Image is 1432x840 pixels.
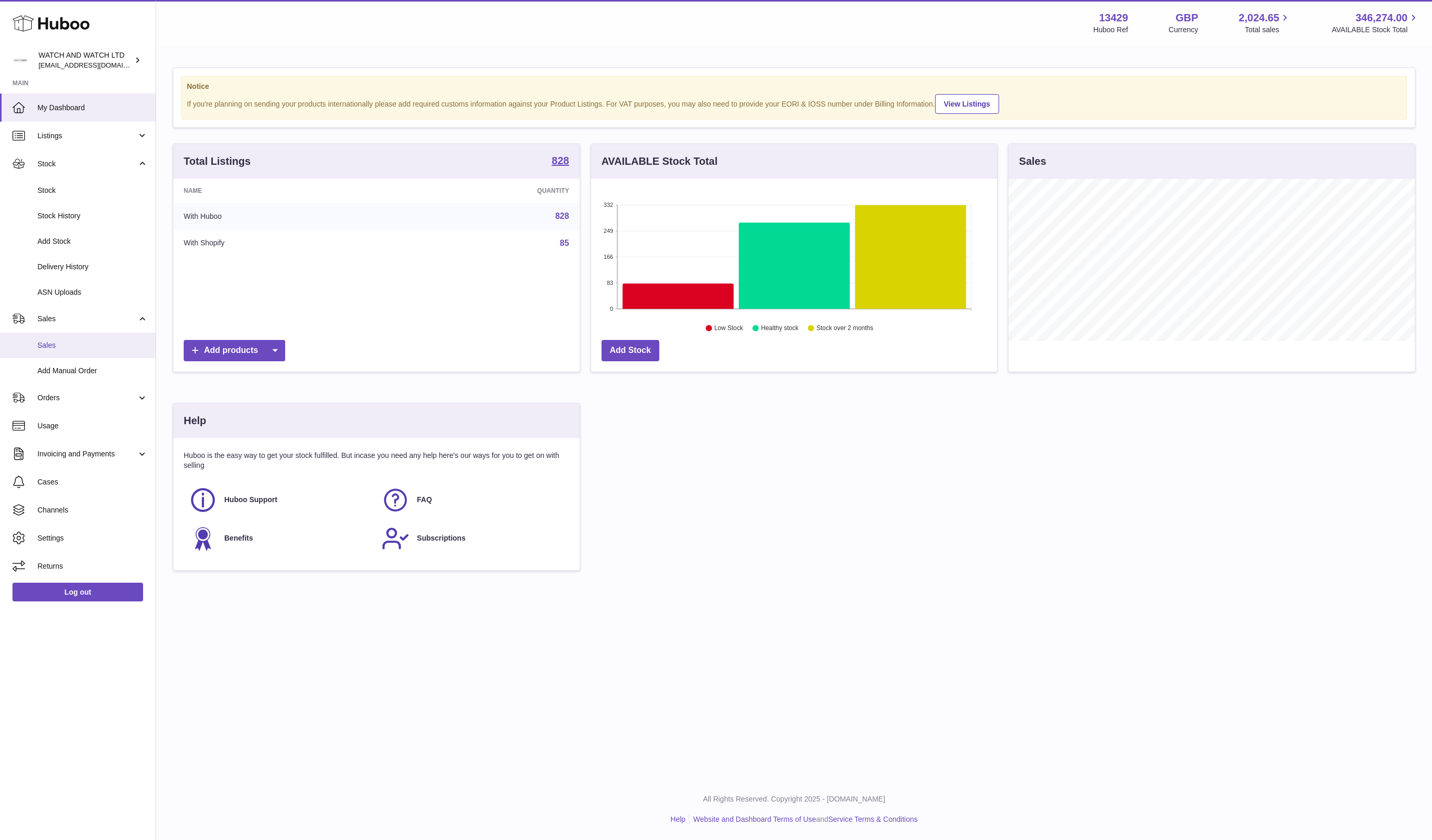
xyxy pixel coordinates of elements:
[37,366,148,376] span: Add Manual Order
[552,155,569,168] a: 828
[602,340,659,361] a: Add Stock
[39,61,153,69] span: [EMAIL_ADDRESS][DOMAIN_NAME]
[37,477,148,487] span: Cases
[164,794,1424,804] p: All Rights Reserved. Copyright 2025 - [DOMAIN_NAME]
[693,815,816,823] a: Website and Dashboard Terms of Use
[1169,25,1198,35] div: Currency
[816,325,873,332] text: Stock over 2 months
[607,280,613,286] text: 83
[604,202,613,208] text: 332
[224,495,277,505] span: Huboo Support
[37,159,137,169] span: Stock
[552,155,569,166] strong: 828
[604,254,613,260] text: 166
[184,154,251,168] h3: Total Listings
[224,533,253,543] span: Benefits
[37,186,148,195] span: Stock
[392,179,580,203] th: Quantity
[1245,25,1291,35] span: Total sales
[189,524,371,553] a: Benefits
[1356,11,1408,25] span: 346,274.00
[12,52,28,68] img: baris@watchandwatch.co.uk
[37,287,148,297] span: ASN Uploads
[381,486,564,514] a: FAQ
[1239,11,1292,35] a: 2,024.65 Total sales
[37,421,148,431] span: Usage
[173,230,392,257] td: With Shopify
[37,131,137,141] span: Listings
[689,815,917,824] li: and
[37,533,148,543] span: Settings
[1175,11,1198,25] strong: GBP
[604,228,613,234] text: 249
[173,179,392,203] th: Name
[37,314,137,324] span: Sales
[602,154,718,168] h3: AVAILABLE Stock Total
[671,815,686,823] a: Help
[1019,154,1046,168] h3: Sales
[714,325,744,332] text: Low Stock
[935,94,999,114] a: View Listings
[184,414,206,428] h3: Help
[184,451,569,470] p: Huboo is the easy way to get your stock fulfilled. But incase you need any help here's our ways f...
[37,237,148,246] span: Add Stock
[37,103,148,113] span: My Dashboard
[560,239,569,247] a: 85
[37,211,148,221] span: Stock History
[1239,11,1280,25] span: 2,024.65
[37,262,148,272] span: Delivery History
[417,533,465,543] span: Subscriptions
[184,340,285,361] a: Add products
[37,505,148,515] span: Channels
[610,306,613,312] text: 0
[173,203,392,230] td: With Huboo
[37,340,148,350] span: Sales
[417,495,432,505] span: FAQ
[761,325,799,332] text: Healthy stock
[1332,11,1420,35] a: 346,274.00 AVAILABLE Stock Total
[1099,11,1128,25] strong: 13429
[1093,25,1128,35] div: Huboo Ref
[37,561,148,571] span: Returns
[1332,25,1420,35] span: AVAILABLE Stock Total
[39,50,132,70] div: WATCH AND WATCH LTD
[555,212,569,220] a: 828
[187,93,1401,114] div: If you're planning on sending your products internationally please add required customs informati...
[37,393,137,403] span: Orders
[828,815,918,823] a: Service Terms & Conditions
[381,524,564,553] a: Subscriptions
[189,486,371,514] a: Huboo Support
[12,583,143,601] a: Log out
[187,82,1401,91] strong: Notice
[37,449,137,459] span: Invoicing and Payments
